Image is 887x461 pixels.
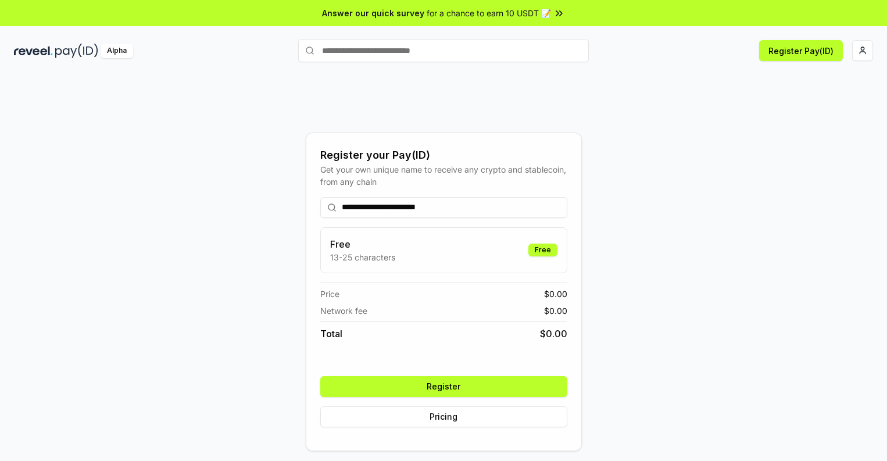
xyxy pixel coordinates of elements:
[330,237,395,251] h3: Free
[14,44,53,58] img: reveel_dark
[55,44,98,58] img: pay_id
[320,327,342,341] span: Total
[320,288,339,300] span: Price
[427,7,551,19] span: for a chance to earn 10 USDT 📝
[544,305,567,317] span: $ 0.00
[322,7,424,19] span: Answer our quick survey
[544,288,567,300] span: $ 0.00
[320,163,567,188] div: Get your own unique name to receive any crypto and stablecoin, from any chain
[320,376,567,397] button: Register
[320,406,567,427] button: Pricing
[320,305,367,317] span: Network fee
[330,251,395,263] p: 13-25 characters
[540,327,567,341] span: $ 0.00
[759,40,843,61] button: Register Pay(ID)
[101,44,133,58] div: Alpha
[528,244,557,256] div: Free
[320,147,567,163] div: Register your Pay(ID)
